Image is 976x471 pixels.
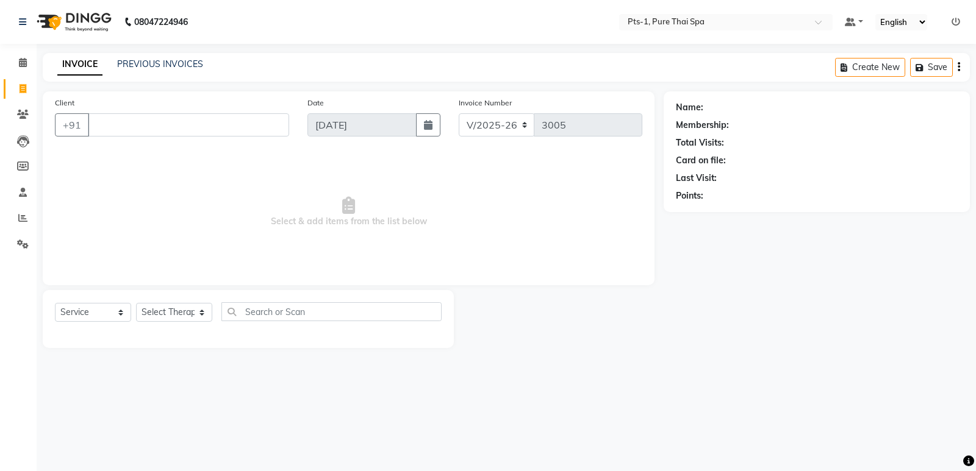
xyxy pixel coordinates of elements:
[31,5,115,39] img: logo
[117,58,203,69] a: PREVIOUS INVOICES
[676,119,729,132] div: Membership:
[835,58,905,77] button: Create New
[221,302,442,321] input: Search or Scan
[134,5,188,39] b: 08047224946
[676,154,726,167] div: Card on file:
[307,97,324,108] label: Date
[55,151,642,273] span: Select & add items from the list below
[676,101,703,114] div: Name:
[57,54,102,76] a: INVOICE
[676,172,717,185] div: Last Visit:
[910,58,953,77] button: Save
[55,113,89,136] button: +91
[676,189,703,202] div: Points:
[459,97,512,108] label: Invoice Number
[55,97,74,108] label: Client
[88,113,289,136] input: Search by Name/Mobile/Email/Code
[676,136,724,149] div: Total Visits:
